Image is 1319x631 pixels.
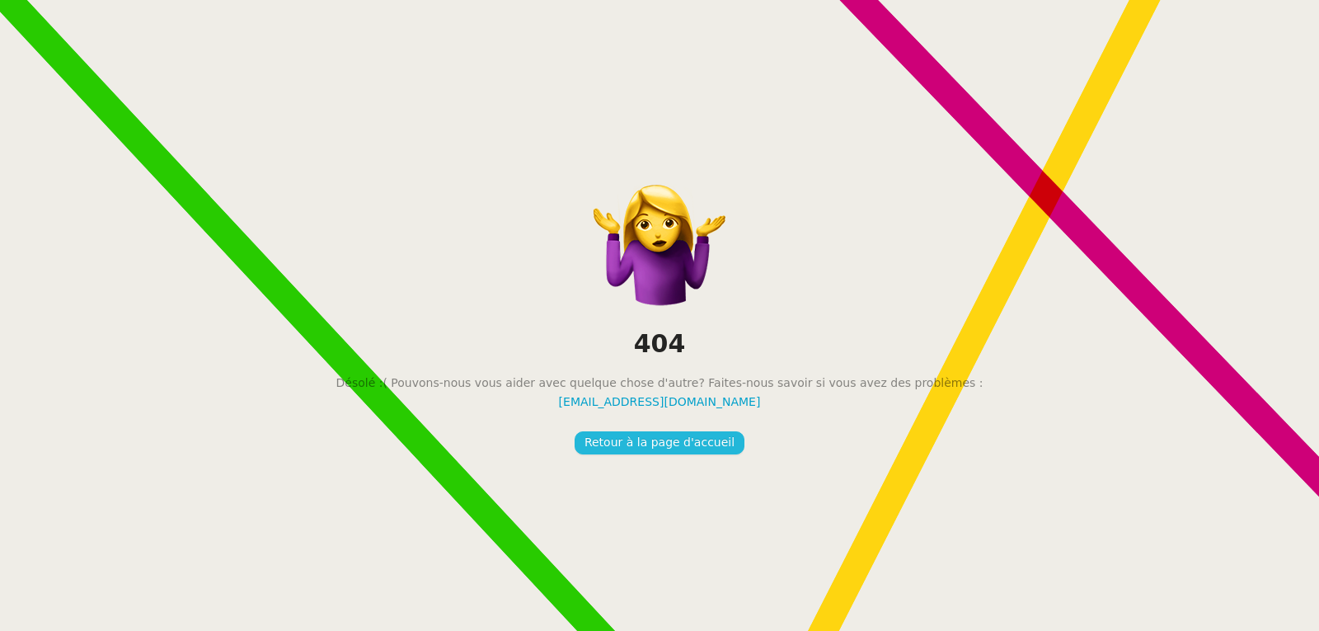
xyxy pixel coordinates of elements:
button: Retour à la page d'accueil [575,431,744,454]
a: [EMAIL_ADDRESS][DOMAIN_NAME] [559,393,761,412]
span: Désolé :( Pouvons-nous vous aider avec quelque chose d'autre? Faites-nous savoir si vous avez des... [336,374,983,393]
span: Retour à la page d'accueil [584,433,735,452]
h2: 404 [634,327,686,361]
img: card [594,177,725,308]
